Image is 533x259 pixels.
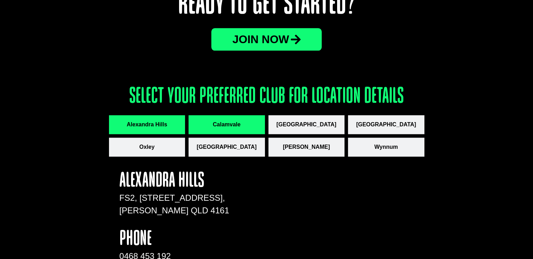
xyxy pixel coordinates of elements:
[232,34,289,45] span: JOin now
[213,120,240,129] span: Calamvale
[356,120,416,129] span: [GEOGRAPHIC_DATA]
[276,120,336,129] span: [GEOGRAPHIC_DATA]
[211,28,322,51] a: JOin now
[283,143,330,151] span: [PERSON_NAME]
[127,120,167,129] span: Alexandra Hills
[109,86,424,108] h3: Select your preferred club for location details
[374,143,398,151] span: Wynnum
[119,229,230,250] h4: phone
[119,171,230,192] h4: Alexandra Hills
[139,143,155,151] span: Oxley
[197,143,257,151] span: [GEOGRAPHIC_DATA]
[119,192,230,217] p: FS2, [STREET_ADDRESS], [PERSON_NAME] QLD 4161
